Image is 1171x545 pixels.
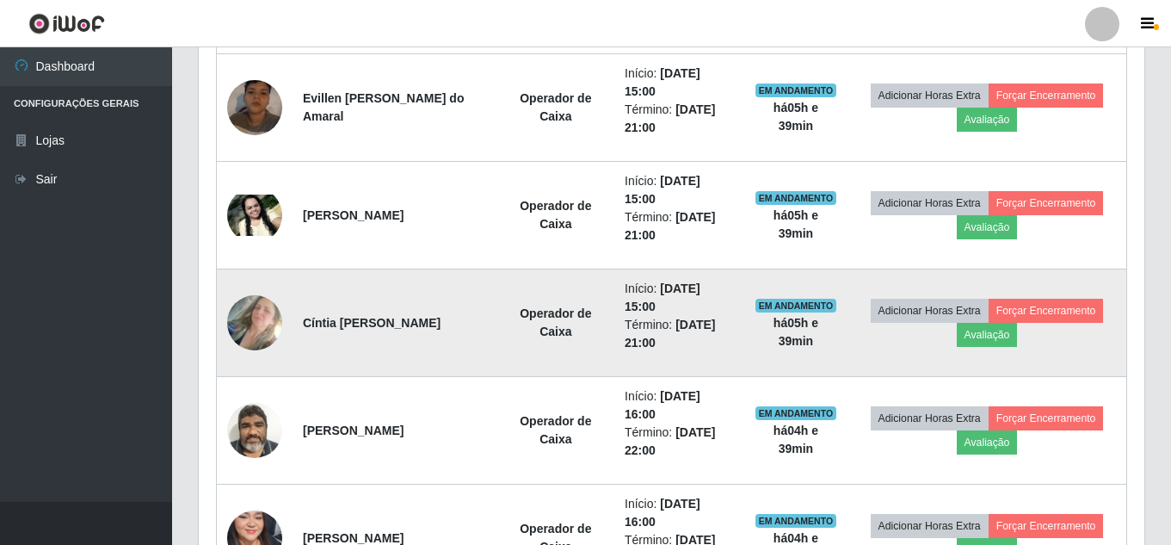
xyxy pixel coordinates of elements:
[773,208,818,240] strong: há 05 h e 39 min
[520,414,591,446] strong: Operador de Caixa
[957,430,1018,455] button: Avaliação
[520,91,591,123] strong: Operador de Caixa
[520,199,591,231] strong: Operador de Caixa
[755,406,837,420] span: EM ANDAMENTO
[625,387,734,424] li: Início:
[625,424,734,460] li: Término:
[755,191,837,205] span: EM ANDAMENTO
[625,495,734,531] li: Início:
[773,101,818,133] strong: há 05 h e 39 min
[625,65,734,101] li: Início:
[28,13,105,34] img: CoreUI Logo
[227,274,282,371] img: 1756831283854.jpeg
[989,191,1104,215] button: Forçar Encerramento
[625,497,700,529] time: [DATE] 16:00
[625,101,734,137] li: Término:
[755,299,837,313] span: EM ANDAMENTO
[303,208,404,222] strong: [PERSON_NAME]
[989,406,1104,430] button: Forçar Encerramento
[520,307,591,338] strong: Operador de Caixa
[871,191,989,215] button: Adicionar Horas Extra
[755,84,837,97] span: EM ANDAMENTO
[625,389,700,421] time: [DATE] 16:00
[625,174,700,206] time: [DATE] 15:00
[989,514,1104,538] button: Forçar Encerramento
[303,531,404,545] strong: [PERSON_NAME]
[755,514,837,528] span: EM ANDAMENTO
[227,59,282,157] img: 1751338751212.jpeg
[957,215,1018,239] button: Avaliação
[303,91,464,123] strong: Evillen [PERSON_NAME] do Amaral
[957,108,1018,132] button: Avaliação
[625,172,734,208] li: Início:
[989,299,1104,323] button: Forçar Encerramento
[957,323,1018,347] button: Avaliação
[227,393,282,467] img: 1625107347864.jpeg
[227,195,282,236] img: 1754843308971.jpeg
[625,280,734,316] li: Início:
[625,66,700,98] time: [DATE] 15:00
[871,406,989,430] button: Adicionar Horas Extra
[625,316,734,352] li: Término:
[871,514,989,538] button: Adicionar Horas Extra
[773,424,818,455] strong: há 04 h e 39 min
[303,316,441,330] strong: Cíntia [PERSON_NAME]
[625,282,700,313] time: [DATE] 15:00
[989,84,1104,108] button: Forçar Encerramento
[871,84,989,108] button: Adicionar Horas Extra
[773,316,818,348] strong: há 05 h e 39 min
[871,299,989,323] button: Adicionar Horas Extra
[303,424,404,437] strong: [PERSON_NAME]
[625,208,734,245] li: Término:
